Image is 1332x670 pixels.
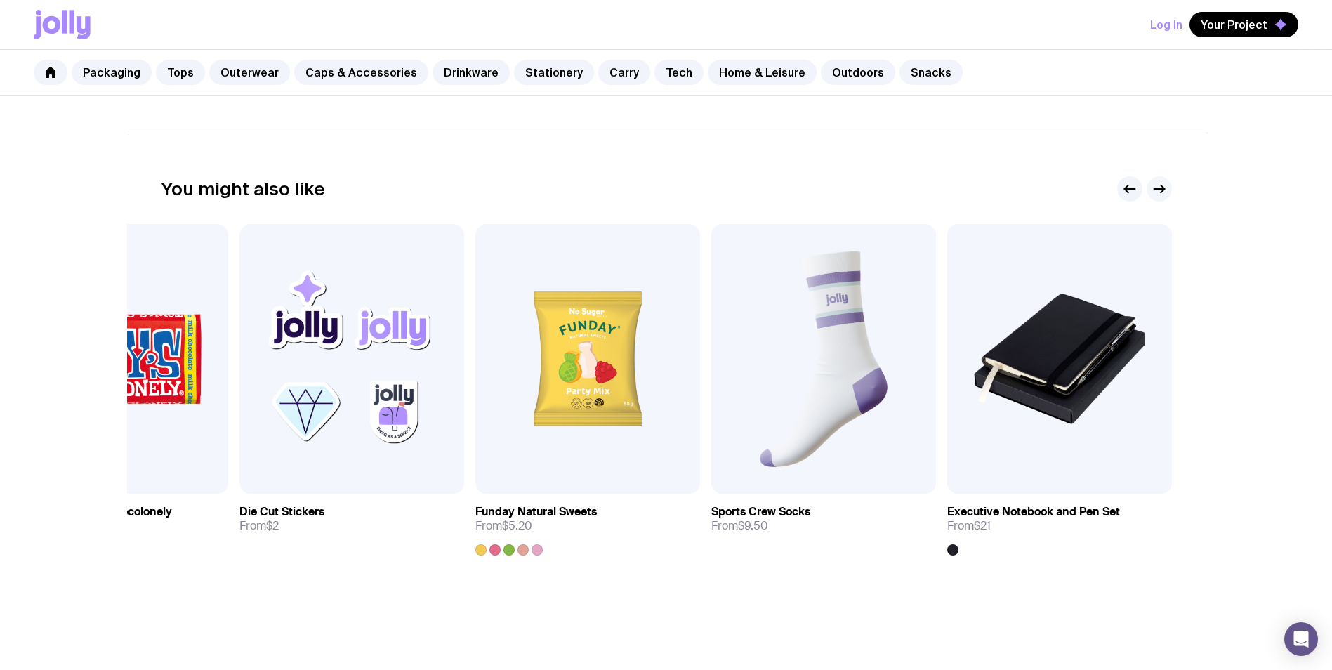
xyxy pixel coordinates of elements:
div: Open Intercom Messenger [1284,622,1318,656]
a: Home & Leisure [708,60,817,85]
span: $21 [974,518,991,533]
h2: You might also like [161,178,325,199]
span: From [711,519,768,533]
a: Outerwear [209,60,290,85]
a: Funday Natural SweetsFrom$5.20 [475,494,700,556]
button: Log In [1150,12,1182,37]
a: Executive Notebook and Pen SetFrom$21 [947,494,1172,556]
span: From [947,519,991,533]
a: Outdoors [821,60,895,85]
span: $2 [266,518,279,533]
a: Snacks [899,60,963,85]
span: From [475,519,532,533]
a: Sports Crew SocksFrom$9.50 [711,494,936,544]
h3: Die Cut Stickers [239,505,324,519]
span: Your Project [1201,18,1267,32]
span: From [239,519,279,533]
a: Packaging [72,60,152,85]
h3: Sports Crew Socks [711,505,810,519]
button: Your Project [1189,12,1298,37]
span: $5.20 [502,518,532,533]
a: Tops [156,60,205,85]
a: Carry [598,60,650,85]
h3: Funday Natural Sweets [475,505,597,519]
h3: Executive Notebook and Pen Set [947,505,1120,519]
a: Caps & Accessories [294,60,428,85]
span: $9.50 [738,518,768,533]
a: Drinkware [433,60,510,85]
a: Die Cut StickersFrom$2 [239,494,464,544]
a: Tech [654,60,704,85]
a: Stationery [514,60,594,85]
